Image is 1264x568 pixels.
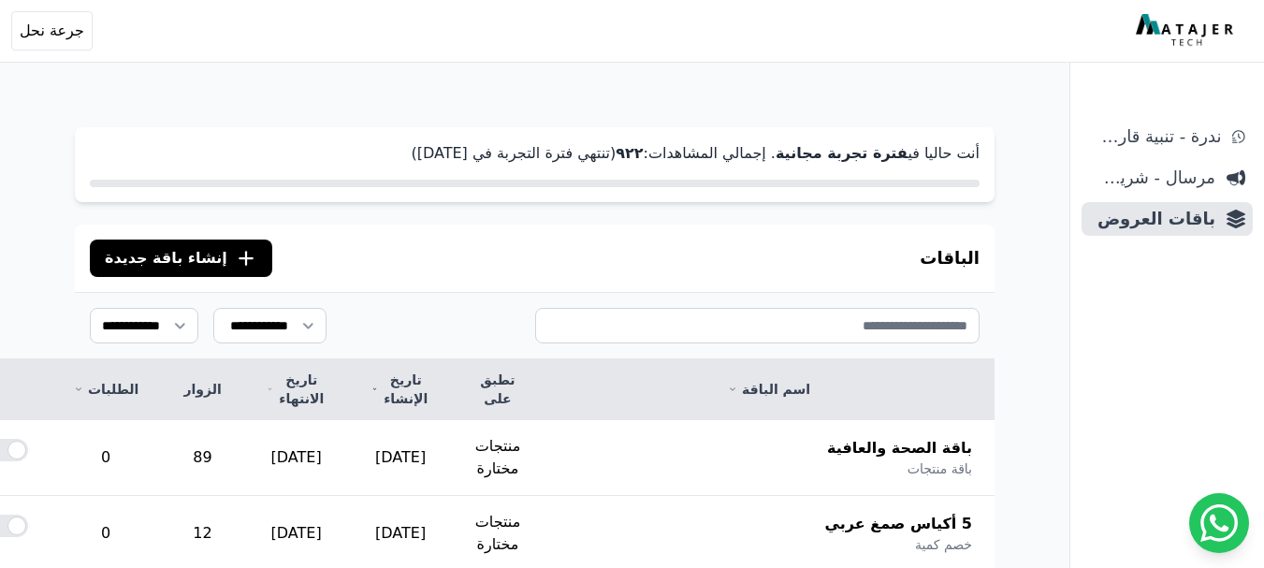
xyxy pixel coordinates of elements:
h3: الباقات [920,245,980,271]
span: باقات العروض [1089,206,1215,232]
span: ندرة - تنبية قارب علي النفاذ [1089,124,1221,150]
span: باقة الصحة والعافية [827,437,972,459]
strong: فترة تجربة مجانية [776,144,908,162]
img: MatajerTech Logo [1136,14,1238,48]
strong: ٩٢٢ [616,144,643,162]
span: باقة منتجات [908,459,972,478]
span: إنشاء باقة جديدة [105,247,227,269]
a: تاريخ الانتهاء [267,371,327,408]
td: [DATE] [244,420,349,496]
a: اسم الباقة [565,380,972,399]
span: 5 أكياس صمغ عربي [825,513,972,535]
td: 89 [161,420,243,496]
a: تاريخ الإنشاء [371,371,430,408]
td: 0 [51,420,161,496]
button: إنشاء باقة جديدة [90,240,272,277]
span: جرعة نحل [20,20,84,42]
td: منتجات مختارة [453,420,544,496]
th: الزوار [161,359,243,420]
th: تطبق على [453,359,544,420]
button: جرعة نحل [11,11,93,51]
a: الطلبات [73,380,138,399]
span: خصم كمية [915,535,972,554]
p: أنت حاليا في . إجمالي المشاهدات: (تنتهي فترة التجربة في [DATE]) [90,142,980,165]
span: مرسال - شريط دعاية [1089,165,1215,191]
td: [DATE] [349,420,453,496]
